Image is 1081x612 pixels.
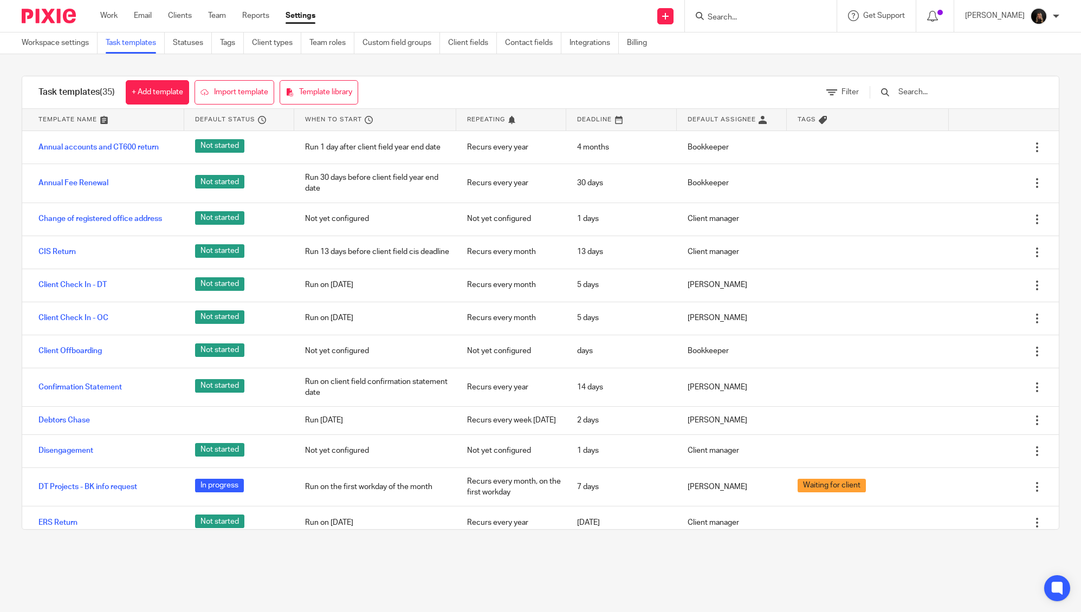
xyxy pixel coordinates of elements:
a: Annual Fee Renewal [38,178,108,188]
div: [PERSON_NAME] [677,374,787,401]
div: Bookkeeper [677,170,787,197]
div: Not yet configured [294,337,456,364]
span: Not started [195,515,244,528]
p: [PERSON_NAME] [965,10,1025,21]
div: 14 days [566,374,676,401]
div: 5 days [566,271,676,298]
a: Tags [220,32,244,54]
a: Settings [286,10,315,21]
div: Not yet configured [294,205,456,232]
div: 1 days [566,437,676,464]
span: Not started [195,139,244,153]
span: Not started [195,277,244,291]
span: Not started [195,443,244,457]
a: Change of registered office address [38,213,162,224]
div: Not yet configured [456,437,566,464]
div: Run on [DATE] [294,271,456,298]
span: Not started [195,379,244,393]
a: Work [100,10,118,21]
div: Run on [DATE] [294,509,456,536]
a: Reports [242,10,269,21]
a: Annual accounts and CT600 return [38,142,159,153]
a: Team [208,10,226,21]
span: Template name [38,115,97,124]
div: Recurs every year [456,509,566,536]
div: Recurs every month, on the first workday [456,468,566,506]
a: Client Check In - DT [38,279,107,290]
span: In progress [195,479,244,492]
a: DT Projects - BK info request [38,481,137,492]
a: Client fields [448,32,497,54]
span: Not started [195,211,244,225]
span: Default status [195,115,255,124]
div: days [566,337,676,364]
img: 455A9867.jpg [1030,8,1047,25]
span: (35) [100,88,115,96]
a: Task templates [106,32,165,54]
a: Confirmation Statement [38,382,122,393]
div: Run 1 day after client field year end date [294,134,456,161]
span: Not started [195,310,244,324]
div: Not yet configured [456,337,566,364]
div: Client manager [677,509,787,536]
div: Bookkeeper [677,134,787,161]
div: Run 30 days before client field year end date [294,164,456,203]
a: Contact fields [505,32,561,54]
a: Team roles [309,32,354,54]
span: Not started [195,175,244,188]
div: Bookkeeper [677,337,787,364]
a: Billing [627,32,655,54]
div: Not yet configured [456,205,566,232]
span: Tags [798,115,816,124]
div: 2 days [566,407,676,434]
a: CIS Return [38,246,76,257]
div: 7 days [566,473,676,500]
div: [DATE] [566,509,676,536]
div: Client manager [677,205,787,232]
h1: Task templates [38,87,115,98]
span: Repeating [467,115,505,124]
span: Filter [842,88,859,96]
div: 4 months [566,134,676,161]
div: Recurs every month [456,238,566,265]
a: Client Offboarding [38,346,102,356]
a: Email [134,10,152,21]
div: [PERSON_NAME] [677,473,787,500]
a: Custom field groups [363,32,440,54]
a: Client Check In - OC [38,312,108,323]
span: Get Support [863,12,905,19]
a: Statuses [173,32,212,54]
span: Default assignee [688,115,756,124]
span: When to start [305,115,362,124]
div: Recurs every month [456,271,566,298]
div: [PERSON_NAME] [677,271,787,298]
a: Workspace settings [22,32,98,54]
a: Template library [280,80,358,105]
img: Pixie [22,9,76,23]
div: 30 days [566,170,676,197]
span: Not started [195,244,244,258]
input: Search... [897,86,1024,98]
div: Client manager [677,437,787,464]
span: Not started [195,343,244,357]
a: Import template [195,80,274,105]
div: Recurs every month [456,304,566,331]
div: Recurs every year [456,170,566,197]
div: Run 13 days before client field cis deadline [294,238,456,265]
input: Search [707,13,804,23]
a: Disengagement [38,445,93,456]
div: 13 days [566,238,676,265]
a: Debtors Chase [38,415,90,426]
a: + Add template [126,80,189,105]
div: 1 days [566,205,676,232]
span: Waiting for client [803,480,860,491]
div: [PERSON_NAME] [677,304,787,331]
div: [PERSON_NAME] [677,407,787,434]
a: Clients [168,10,192,21]
div: Recurs every year [456,134,566,161]
div: Run on client field confirmation statement date [294,368,456,407]
a: ERS Return [38,517,77,528]
div: Run on the first workday of the month [294,473,456,500]
div: Recurs every week [DATE] [456,407,566,434]
a: Integrations [569,32,619,54]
